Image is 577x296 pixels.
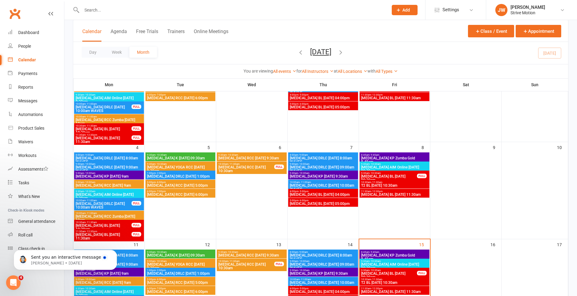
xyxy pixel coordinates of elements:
[155,163,167,165] span: - 10:30am
[218,251,285,253] span: 9:30am
[218,165,275,173] span: [MEDICAL_DATA] RCC [DATE] 10:30am
[147,278,214,281] span: 5:00pm
[86,199,97,202] span: - 11:00am
[298,154,308,156] span: - 9:00am
[274,262,284,266] div: FULL
[289,278,357,281] span: 10:00am
[370,172,381,175] span: - 10:30am
[75,212,143,215] span: 10:00am
[370,154,379,156] span: - 9:45am
[131,126,141,131] div: FULL
[289,281,357,288] span: [MEDICAL_DATA] DRLC [DATE] 10:00am WAVES
[218,154,285,156] span: 9:30am
[299,199,309,202] span: - 6:00pm
[298,269,309,272] span: - 10:30am
[75,163,143,165] span: 9:00am
[228,260,240,263] span: - 11:30am
[361,269,417,272] span: 9:30am
[75,224,132,231] span: [MEDICAL_DATA] BL [DATE] 10:30am
[218,260,275,263] span: 10:30am
[8,215,64,228] a: General attendance kiosk mode
[361,175,417,182] span: [MEDICAL_DATA] BL [DATE] 09:30am
[147,260,214,263] span: 9:30am
[289,263,357,270] span: [MEDICAL_DATA] DRLC [DATE] 09:00am WAVES
[371,287,383,290] span: - 12:30pm
[73,78,145,91] th: Mon
[371,94,383,96] span: - 12:30pm
[227,154,238,156] span: - 10:30am
[361,172,417,175] span: 9:30am
[367,69,376,73] strong: with
[75,230,132,233] span: 11:30am
[8,67,64,80] a: Payments
[402,8,410,12] span: Add
[167,29,185,42] button: Trainers
[18,219,55,224] div: General attendance
[510,10,545,15] div: Strive Motion
[516,25,561,37] button: Appointment
[557,142,568,152] div: 10
[289,287,357,290] span: 4:00pm
[75,94,143,96] span: 9:30am
[370,269,381,272] span: - 10:30am
[75,134,132,136] span: 11:30am
[442,3,459,17] span: Settings
[18,71,37,76] div: Payments
[289,184,357,191] span: [MEDICAL_DATA] DRLC [DATE] 10:00am WAVES
[156,190,166,193] span: - 7:00pm
[361,181,428,184] span: 10:30am
[147,165,214,173] span: [MEDICAL_DATA] YOGA RCC [DATE] 9:30am
[302,69,334,74] a: All Instructors
[5,237,126,280] iframe: Intercom notifications message
[156,269,166,272] span: - 2:00pm
[82,29,101,42] button: Calendar
[75,190,143,193] span: 9:30am
[80,6,384,14] input: Search...
[218,263,275,270] span: [MEDICAL_DATA] RCC [DATE] 10:30am
[205,239,216,249] div: 12
[104,47,129,58] button: Week
[75,199,132,202] span: 10:00am
[7,6,22,21] a: Clubworx
[75,165,143,173] span: [MEDICAL_DATA] DRLC [DATE] 9:00am WAVES
[289,165,357,173] span: [MEDICAL_DATA] DRLC [DATE] 09:00am WAVES
[131,232,141,236] div: FULL
[84,154,94,156] span: - 9:00am
[273,69,296,74] a: All events
[86,134,97,136] span: - 12:30pm
[299,190,309,193] span: - 5:00pm
[75,124,132,127] span: 10:30am
[289,103,357,105] span: 5:00pm
[289,251,357,253] span: 8:00am
[19,275,23,280] span: 4
[18,167,48,172] div: Assessments
[430,78,502,91] th: Sat
[289,96,357,100] span: [MEDICAL_DATA] BL [DATE] 04:00pm
[75,105,132,113] span: [MEDICAL_DATA] DRLC [DATE] 10:00am WAVES
[75,136,132,144] span: [MEDICAL_DATA] BL [DATE] 11:30am
[18,98,37,103] div: Messages
[156,181,166,184] span: - 6:00pm
[289,175,357,178] span: [MEDICAL_DATA] KP [DATE] 9:30am
[361,193,428,196] span: [MEDICAL_DATA] BL [DATE] 11:30am
[361,184,428,187] span: T2 BL [DATE] 10:30am
[289,181,357,184] span: 10:00am
[147,184,214,187] span: [MEDICAL_DATA] RCC [DATE] 5:00pm
[8,162,64,176] a: Assessments
[227,251,238,253] span: - 10:30am
[194,29,228,42] button: Online Meetings
[490,239,501,249] div: 16
[84,172,95,175] span: - 10:00am
[147,96,214,100] span: [MEDICAL_DATA] RCC [DATE] 6:00pm
[147,287,214,290] span: 6:00pm
[147,263,214,270] span: [MEDICAL_DATA] YOGA RCC [DATE] 9:30am
[289,190,357,193] span: 4:00pm
[75,184,143,187] span: [MEDICAL_DATA] RCC [DATE] 9am
[131,201,141,206] div: FULL
[147,175,214,178] span: [MEDICAL_DATA] DRLC [DATE] 1:00pm
[8,108,64,121] a: Automations
[84,94,95,96] span: - 10:30am
[147,190,214,193] span: 6:00pm
[298,260,309,263] span: - 10:00am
